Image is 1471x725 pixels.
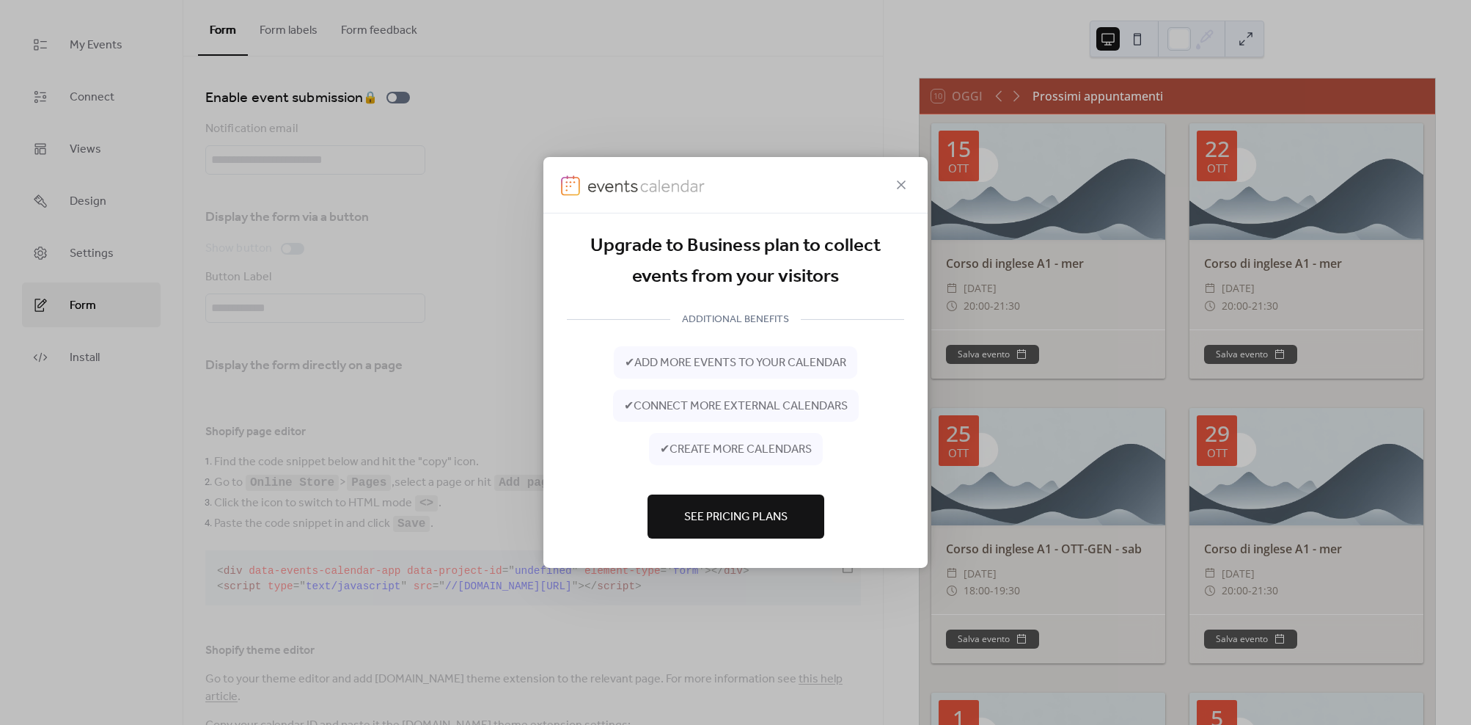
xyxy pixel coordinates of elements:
[670,311,801,329] span: ADDITIONAL BENEFITS
[624,398,848,415] span: ✔ connect more external calendars
[648,495,824,539] button: See Pricing Plans
[567,231,904,292] div: Upgrade to Business plan to collect events from your visitors
[625,354,846,372] span: ✔ add more events to your calendar
[587,175,706,196] img: logo-type
[561,175,580,196] img: logo-icon
[684,509,788,526] span: See Pricing Plans
[660,441,812,459] span: ✔ create more calendars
